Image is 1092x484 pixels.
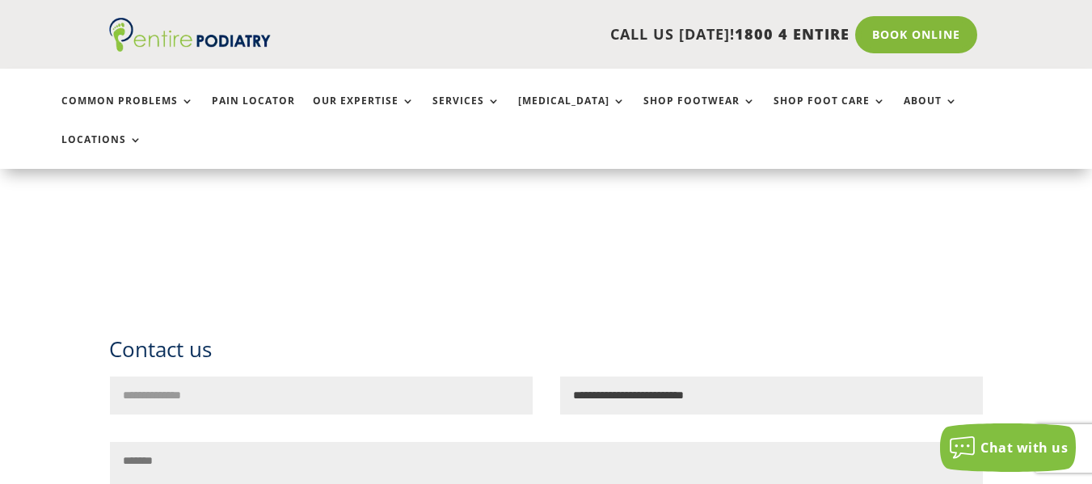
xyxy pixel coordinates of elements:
[904,95,958,130] a: About
[980,439,1068,457] span: Chat with us
[212,95,295,130] a: Pain Locator
[61,95,194,130] a: Common Problems
[518,95,626,130] a: [MEDICAL_DATA]
[313,95,415,130] a: Our Expertise
[109,18,271,52] img: logo (1)
[643,95,756,130] a: Shop Footwear
[940,423,1076,472] button: Chat with us
[308,24,850,45] p: CALL US [DATE]!
[774,95,886,130] a: Shop Foot Care
[61,134,142,169] a: Locations
[735,24,850,44] span: 1800 4 ENTIRE
[109,39,271,55] a: Entire Podiatry
[109,335,983,377] h3: Contact us
[432,95,500,130] a: Services
[855,16,977,53] a: Book Online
